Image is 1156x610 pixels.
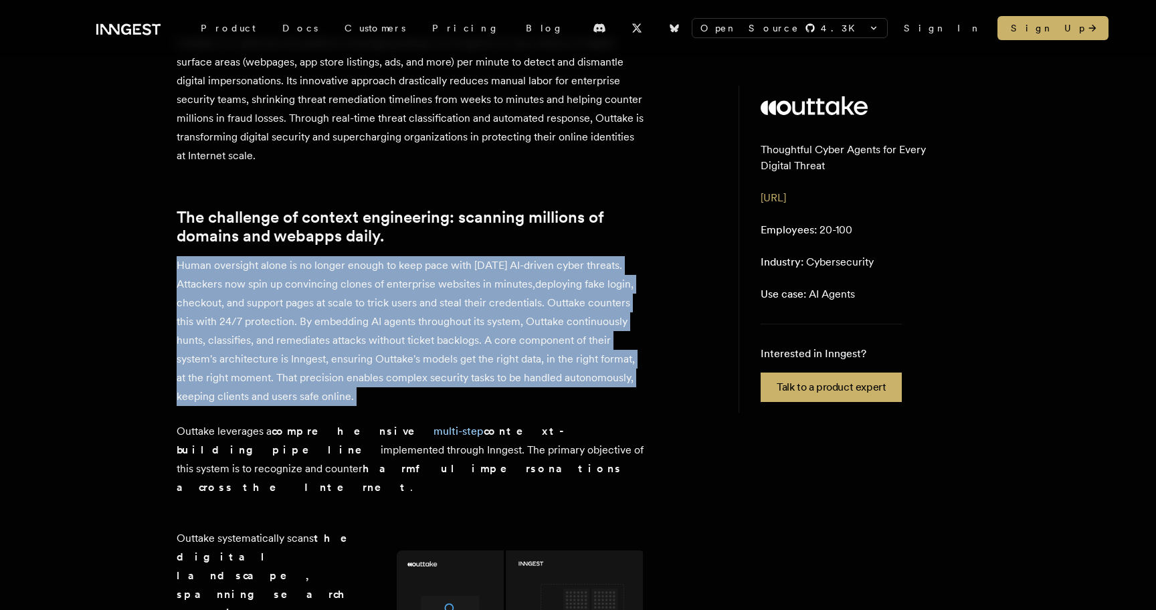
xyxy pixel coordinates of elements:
a: [URL] [761,191,786,204]
a: Talk to a product expert [761,373,902,402]
a: Discord [585,17,614,39]
span: Use case: [761,288,806,300]
span: Industry: [761,256,803,268]
a: The challenge of context engineering: scanning millions of domains and webapps daily. [177,208,645,245]
a: Pricing [419,16,512,40]
span: Open Source [700,21,799,35]
p: Interested in Inngest? [761,346,902,362]
div: Product [187,16,269,40]
a: Docs [269,16,331,40]
a: X [622,17,652,39]
strong: harmful impersonations across the Internet [177,462,622,494]
a: Blog [512,16,577,40]
a: Bluesky [660,17,689,39]
p: 20-100 [761,222,852,238]
p: AI Agents [761,286,855,302]
img: Outtake's logo [761,96,868,115]
p: Outtake leverages a implemented through Inngest. The primary objective of this system is to recog... [177,422,645,497]
a: Customers [331,16,419,40]
p: Outtake is a cybersecurity platform leveraging always-on AI agents to scan millions of digital su... [177,34,645,165]
strong: comprehensive context-building pipeline [177,425,571,456]
span: 4.3 K [821,21,863,35]
a: multi-step [433,425,484,437]
a: Sign In [904,21,981,35]
span: Employees: [761,223,817,236]
p: Human oversight alone is no longer enough to keep pace with [DATE] AI-driven cyber threats. Attac... [177,256,645,406]
a: Sign Up [997,16,1109,40]
p: Cybersecurity [761,254,874,270]
p: Thoughtful Cyber Agents for Every Digital Threat [761,142,958,174]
